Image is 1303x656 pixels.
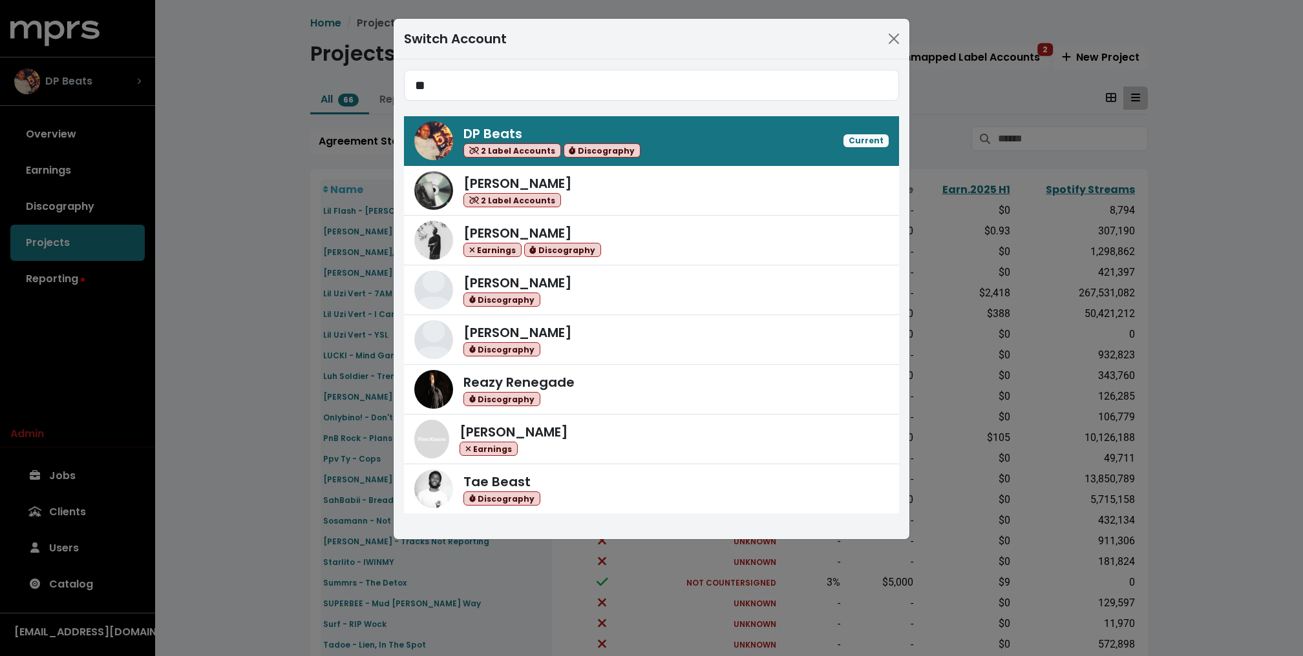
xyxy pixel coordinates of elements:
span: Discography [463,342,540,357]
a: Dean Barratt[PERSON_NAME] Discography [404,265,899,315]
a: Finn Keane[PERSON_NAME] Earnings [404,415,899,464]
span: 2 Label Accounts [463,143,561,158]
img: Beatnick Dee [414,221,453,260]
img: DP Beats [414,121,453,160]
span: [PERSON_NAME] [460,423,568,441]
a: Serban Ghenea[PERSON_NAME] Discography [404,315,899,365]
div: Switch Account [404,29,507,48]
img: Dean Barratt [414,271,453,309]
a: Ike Beatz[PERSON_NAME] 2 Label Accounts [404,166,899,216]
span: Discography [524,243,601,258]
img: Tae Beast [414,469,453,508]
img: Serban Ghenea [414,320,453,359]
span: Discography [463,392,540,407]
span: Tae Beast [463,473,531,491]
img: Ike Beatz [414,171,453,210]
span: Earnings [463,243,522,258]
span: [PERSON_NAME] [463,224,572,242]
span: 2 Label Accounts [463,193,561,208]
span: Discography [564,143,641,158]
button: Close [884,28,904,49]
input: Search accounts [404,70,899,101]
span: [PERSON_NAME] [463,323,572,342]
span: Discography [463,292,540,307]
span: [PERSON_NAME] [463,174,572,192]
span: [PERSON_NAME] [463,274,572,292]
span: Discography [463,491,540,506]
span: DP Beats [463,125,522,143]
img: Reazy Renegade [414,370,453,409]
a: DP BeatsDP Beats 2 Label Accounts DiscographyCurrent [404,116,899,166]
a: Reazy RenegadeReazy Renegade Discography [404,365,899,415]
a: Beatnick Dee[PERSON_NAME] Earnings Discography [404,216,899,265]
a: Tae BeastTae Beast Discography [404,464,899,513]
span: Current [843,134,889,147]
img: Finn Keane [414,420,449,458]
span: Reazy Renegade [463,373,575,391]
span: Earnings [460,442,518,456]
